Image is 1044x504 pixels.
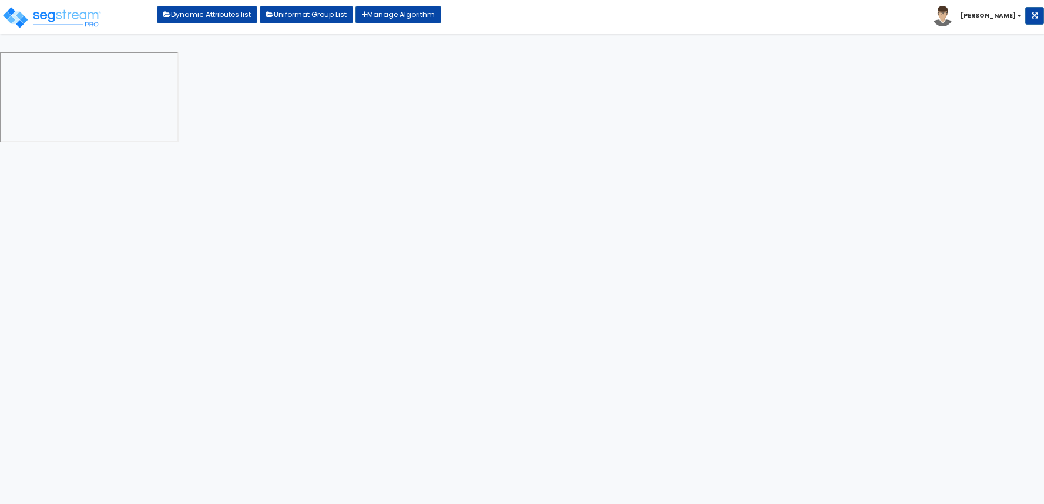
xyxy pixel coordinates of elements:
[355,6,441,23] a: Manage Algorithm
[157,6,257,23] button: Dynamic Attributes list
[932,6,953,26] img: avatar.png
[260,6,353,23] button: Uniformat Group List
[2,6,102,29] img: logo_pro_r.png
[961,11,1016,20] b: [PERSON_NAME]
